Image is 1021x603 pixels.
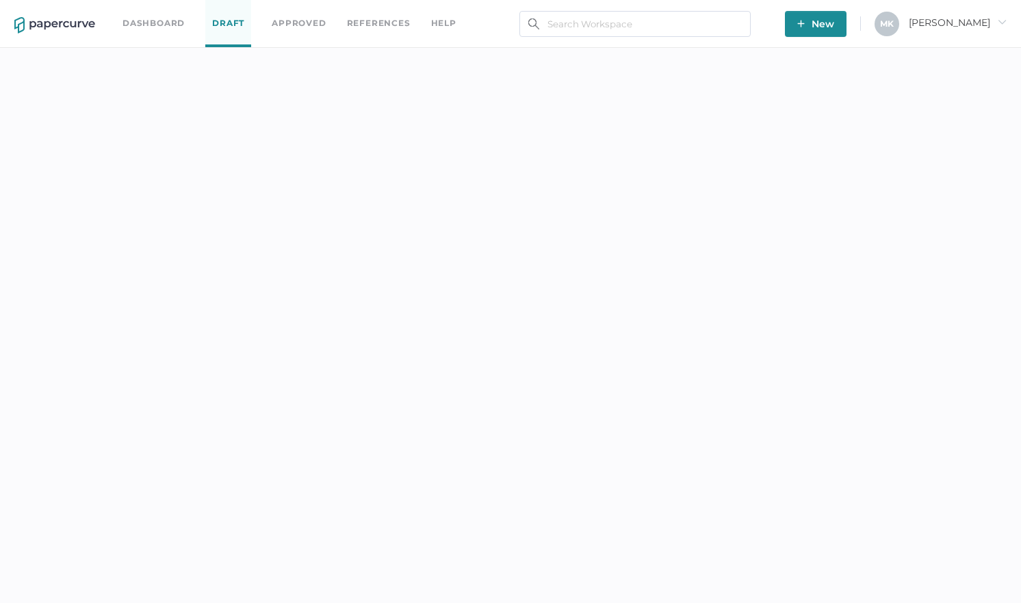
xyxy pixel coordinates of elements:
span: M K [880,18,894,29]
input: Search Workspace [519,11,751,37]
i: arrow_right [997,17,1007,27]
div: help [431,16,456,31]
span: [PERSON_NAME] [909,16,1007,29]
span: New [797,11,834,37]
button: New [785,11,846,37]
a: References [347,16,411,31]
a: Dashboard [122,16,185,31]
img: search.bf03fe8b.svg [528,18,539,29]
a: Approved [272,16,326,31]
img: plus-white.e19ec114.svg [797,20,805,27]
img: papercurve-logo-colour.7244d18c.svg [14,17,95,33]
